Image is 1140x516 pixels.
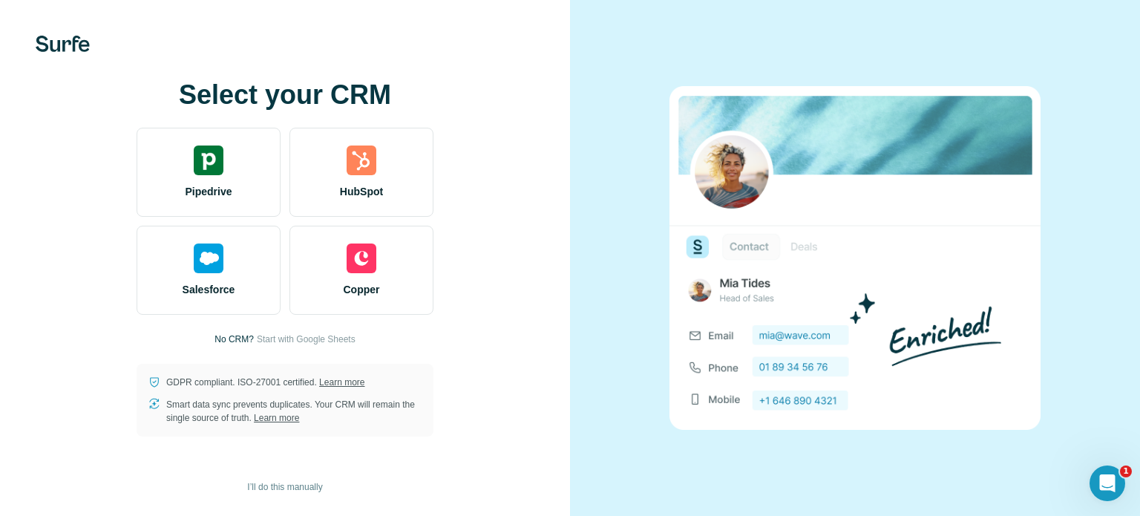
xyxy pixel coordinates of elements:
p: GDPR compliant. ISO-27001 certified. [166,376,364,389]
h1: Select your CRM [137,80,433,110]
img: salesforce's logo [194,244,223,273]
img: Surfe's logo [36,36,90,52]
span: HubSpot [340,184,383,199]
a: Learn more [319,377,364,388]
span: I’ll do this manually [247,480,322,494]
a: Learn more [254,413,299,423]
img: none image [669,86,1041,430]
img: pipedrive's logo [194,146,223,175]
img: copper's logo [347,244,376,273]
span: Pipedrive [185,184,232,199]
button: I’ll do this manually [237,476,332,498]
span: Copper [344,282,380,297]
span: Salesforce [183,282,235,297]
span: 1 [1120,466,1132,477]
img: hubspot's logo [347,146,376,175]
p: Smart data sync prevents duplicates. Your CRM will remain the single source of truth. [166,398,422,425]
p: No CRM? [214,333,254,346]
button: Start with Google Sheets [257,333,356,346]
iframe: Intercom live chat [1090,466,1125,501]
